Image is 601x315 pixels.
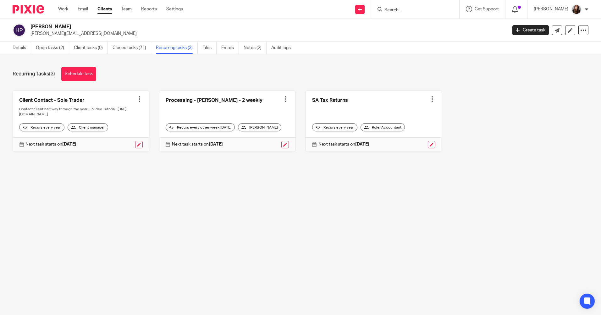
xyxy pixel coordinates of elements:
[166,123,235,131] div: Recurs every other week [DATE]
[30,24,408,30] h2: [PERSON_NAME]
[384,8,440,13] input: Search
[49,71,55,76] span: (3)
[271,42,295,54] a: Audit logs
[571,4,582,14] img: IMG_0011.jpg
[13,71,55,77] h1: Recurring tasks
[141,6,157,12] a: Reports
[172,141,223,147] p: Next task starts on
[113,42,151,54] a: Closed tasks (71)
[13,42,31,54] a: Details
[361,123,405,131] div: Role: Accountant
[68,123,108,131] div: Client manager
[318,141,369,147] p: Next task starts on
[475,7,499,11] span: Get Support
[19,123,64,131] div: Recurs every year
[62,142,76,146] strong: [DATE]
[202,42,217,54] a: Files
[209,142,223,146] strong: [DATE]
[355,142,369,146] strong: [DATE]
[36,42,69,54] a: Open tasks (2)
[534,6,568,12] p: [PERSON_NAME]
[97,6,112,12] a: Clients
[238,123,281,131] div: [PERSON_NAME]
[13,5,44,14] img: Pixie
[58,6,68,12] a: Work
[74,42,108,54] a: Client tasks (0)
[221,42,239,54] a: Emails
[121,6,132,12] a: Team
[78,6,88,12] a: Email
[244,42,267,54] a: Notes (2)
[512,25,549,35] a: Create task
[61,67,96,81] a: Schedule task
[166,6,183,12] a: Settings
[312,123,357,131] div: Recurs every year
[156,42,198,54] a: Recurring tasks (3)
[25,141,76,147] p: Next task starts on
[13,24,26,37] img: svg%3E
[30,30,503,37] p: [PERSON_NAME][EMAIL_ADDRESS][DOMAIN_NAME]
